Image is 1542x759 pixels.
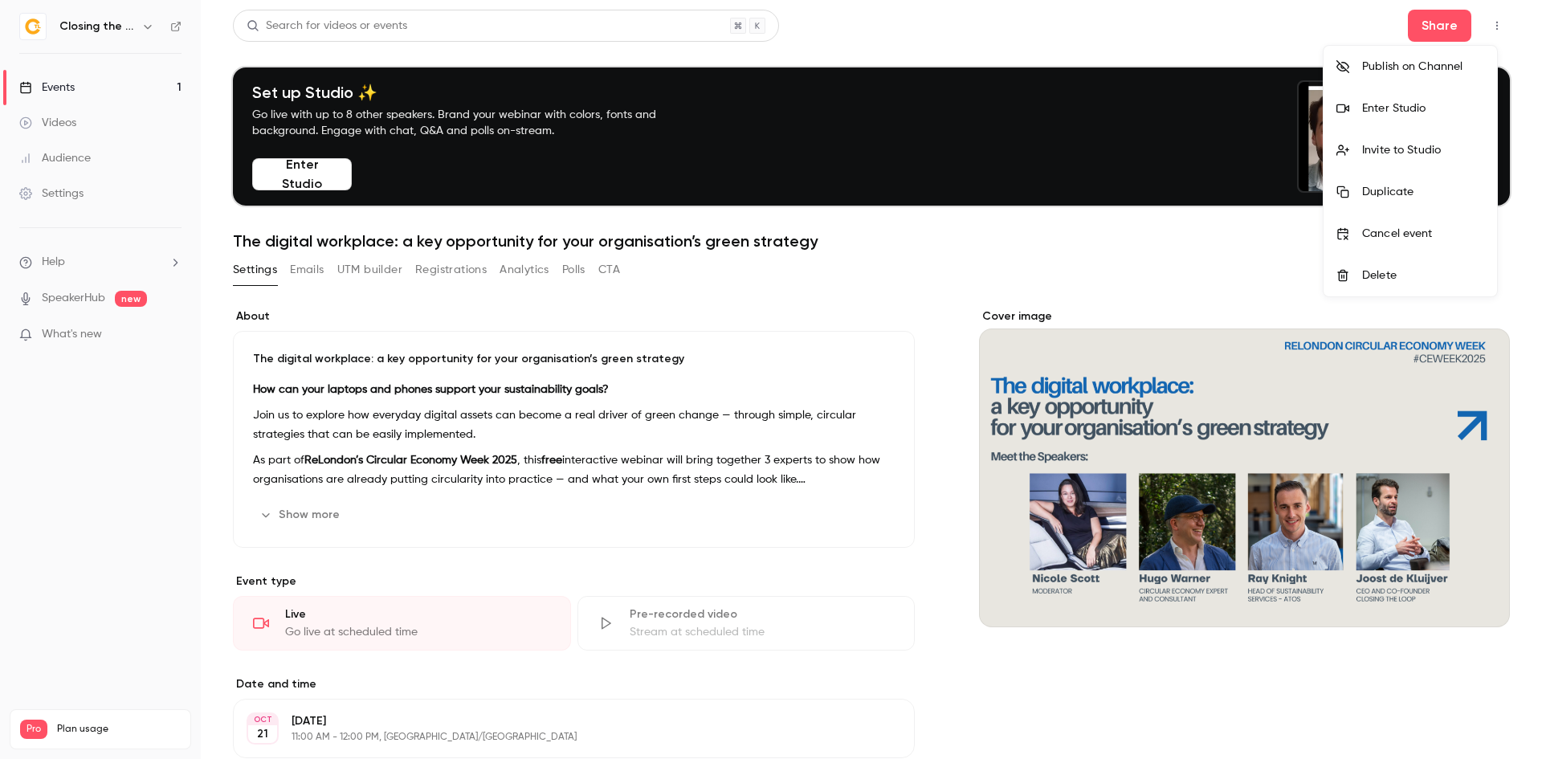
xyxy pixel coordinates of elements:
div: Cancel event [1362,226,1484,242]
div: Publish on Channel [1362,59,1484,75]
div: Enter Studio [1362,100,1484,116]
div: Invite to Studio [1362,142,1484,158]
div: Duplicate [1362,184,1484,200]
div: Delete [1362,267,1484,284]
